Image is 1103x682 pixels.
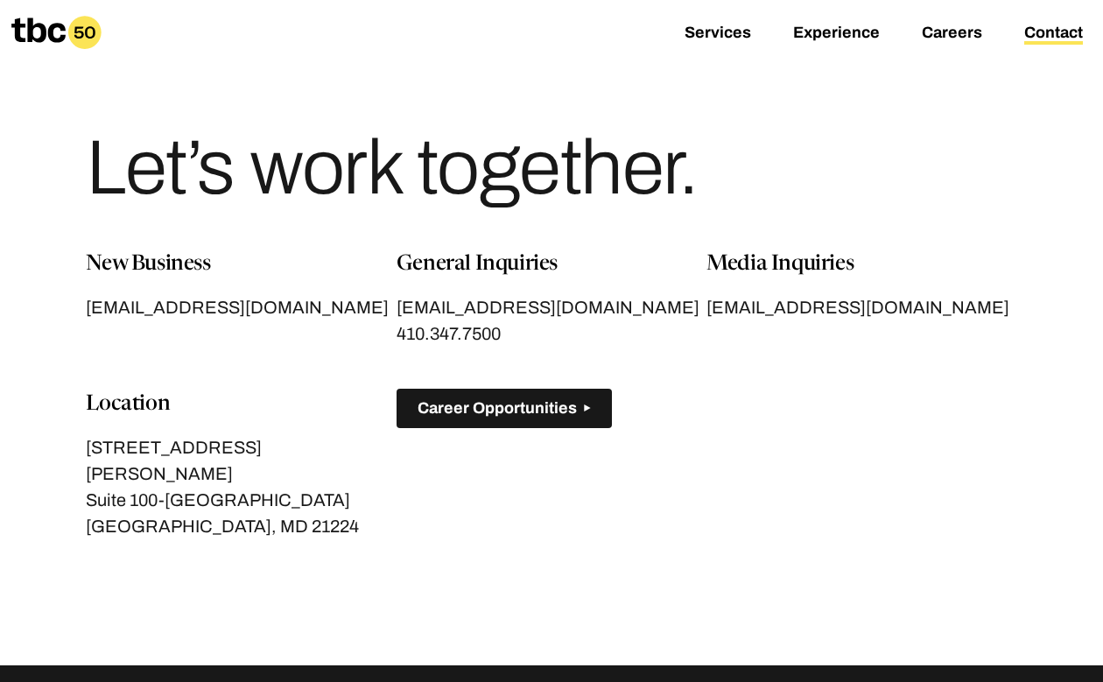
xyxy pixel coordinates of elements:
a: [EMAIL_ADDRESS][DOMAIN_NAME] [397,294,706,320]
span: Career Opportunities [418,399,577,418]
a: Careers [922,24,982,45]
p: Suite 100-[GEOGRAPHIC_DATA] [86,487,396,513]
span: 410.347.7500 [397,324,501,347]
p: Location [86,389,396,420]
span: [EMAIL_ADDRESS][DOMAIN_NAME] [706,298,1009,320]
a: Services [685,24,751,45]
p: [GEOGRAPHIC_DATA], MD 21224 [86,513,396,539]
span: [EMAIL_ADDRESS][DOMAIN_NAME] [86,298,389,320]
a: [EMAIL_ADDRESS][DOMAIN_NAME] [86,294,396,320]
p: New Business [86,249,396,280]
a: Contact [1024,24,1083,45]
p: Media Inquiries [706,249,1016,280]
a: Experience [793,24,880,45]
a: 410.347.7500 [397,320,501,347]
p: General Inquiries [397,249,706,280]
h1: Let’s work together. [86,130,697,207]
span: [EMAIL_ADDRESS][DOMAIN_NAME] [397,298,699,320]
button: Career Opportunities [397,389,612,428]
a: [EMAIL_ADDRESS][DOMAIN_NAME] [706,294,1016,320]
p: [STREET_ADDRESS][PERSON_NAME] [86,434,396,487]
